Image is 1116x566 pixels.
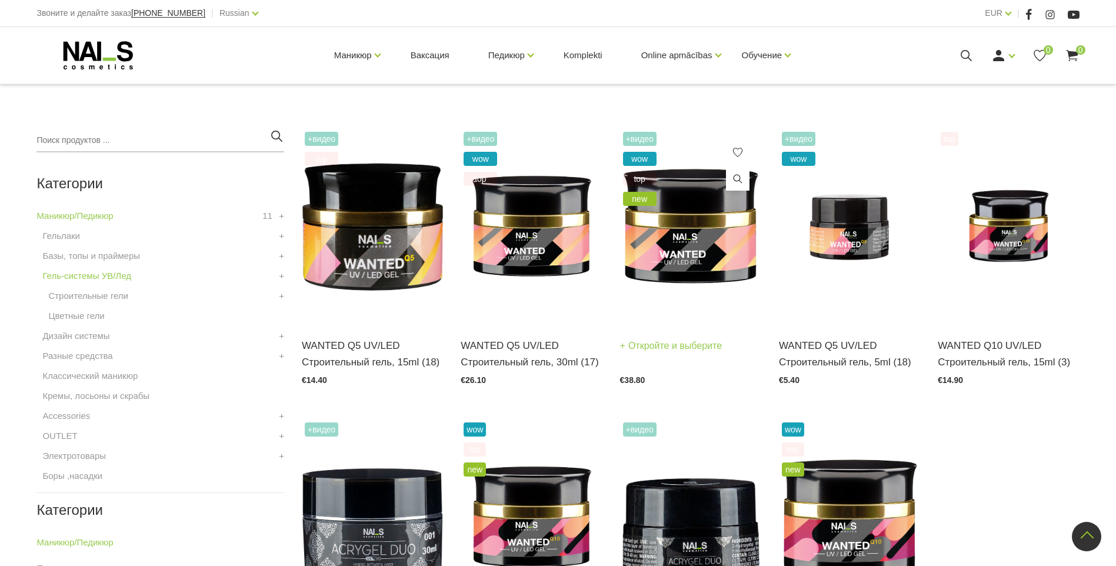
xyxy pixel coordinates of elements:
a: Электротовары [42,449,106,463]
span: +Видео [623,422,657,437]
img: Команда специалистов NAI_S cosmetics создала гель, который давно ищет (с англ. WANTED) каждый мас... [938,129,1079,323]
span: | [211,6,214,21]
a: Откройте и выберите [620,338,722,354]
span: 11 [262,209,272,223]
a: Гельлаки [42,229,80,243]
a: + [279,229,284,243]
a: + [279,249,284,263]
span: new [782,462,804,477]
span: €14.40 [302,375,327,385]
a: Гель-системы УВ/Лед [42,269,131,283]
a: Строительные гели [48,289,128,303]
span: €5.40 [779,375,799,385]
a: + [279,269,284,283]
span: 0 [1076,45,1085,55]
span: wow [782,152,815,166]
input: Поиск продуктов ... [36,129,284,152]
span: | [1017,6,1020,21]
span: +Видео [305,422,338,437]
span: 0 [1044,45,1053,55]
a: Ваксация [401,27,459,84]
a: + [279,409,284,423]
span: wow [782,422,804,437]
a: Маникюр [334,32,372,79]
a: WANTED Q5 UV/LED Cтроительный гель, 30ml (17) [461,338,602,369]
div: Звоните и делайте заказ [36,6,205,21]
span: €14.90 [938,375,963,385]
img: Команда специалистов NAI_S cosmetics создала гель, который давно ищет (с англ. WANTED) каждый мас... [779,129,920,323]
span: +Видео [782,132,815,146]
a: + [279,349,284,363]
span: wow [623,152,657,166]
span: +Видео [623,132,657,146]
a: + [279,329,284,343]
span: [PHONE_NUMBER] [131,8,205,18]
img: Команда специалистов NAI_S cosmetics создала гель, который давно ищет (с англ. WANTED) каждый мас... [461,129,602,323]
a: Дизайн системы [42,329,109,343]
a: Маникюр/Педикюр [36,535,113,550]
span: top [305,152,338,166]
a: [PHONE_NUMBER] [131,9,205,18]
a: Кремы, лосьоны и скрабы [42,389,149,403]
a: Обучение [742,32,782,79]
span: top [941,132,958,146]
a: Цветные гели [48,309,104,323]
a: + [279,449,284,463]
a: + [279,429,284,443]
a: Базы, топы и праймеры [42,249,140,263]
img: Команда специалистов NAI_S cosmetics создала гель, который давно ищет (с англ. WANTED) каждый мас... [302,129,443,323]
span: top [623,172,657,186]
a: WANTED Q10 UV/LED Cтроительный гель, 15ml (3) [938,338,1079,369]
img: Команда специалистов NAI_S cosmetics создала гель, который давно ищет (с англ. WANTED) каждый мас... [620,129,761,323]
a: Классический маникюр [42,369,138,383]
span: €38.80 [620,375,645,385]
span: +Видео [305,132,338,146]
a: Педикюр [488,32,525,79]
span: top [782,442,804,457]
span: +Видео [464,132,497,146]
span: top [464,172,497,186]
h2: Категории [36,176,284,191]
a: 0 [1032,48,1047,63]
a: Разные средства [42,349,112,363]
a: + [279,209,284,223]
a: + [279,289,284,303]
a: 0 [1065,48,1080,63]
a: Online apmācības [641,32,712,79]
a: EUR [985,6,1002,20]
a: Боры ,насадки [42,469,102,483]
a: Accessories [42,409,90,423]
a: WANTED Q5 UV/LED Cтроительный гель, 5ml (18) [779,338,920,369]
h2: Категории [36,502,284,518]
a: Komplekti [554,27,612,84]
a: Маникюр/Педикюр [36,209,113,223]
span: new [464,462,486,477]
span: new [623,192,657,206]
span: wow [464,422,486,437]
a: WANTED Q5 UV/LED Cтроительный гель, 15ml (18) [302,338,443,369]
a: Russian [219,6,249,20]
span: €26.10 [461,375,486,385]
span: top [464,442,486,457]
a: OUTLET [42,429,77,443]
span: wow [464,152,497,166]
